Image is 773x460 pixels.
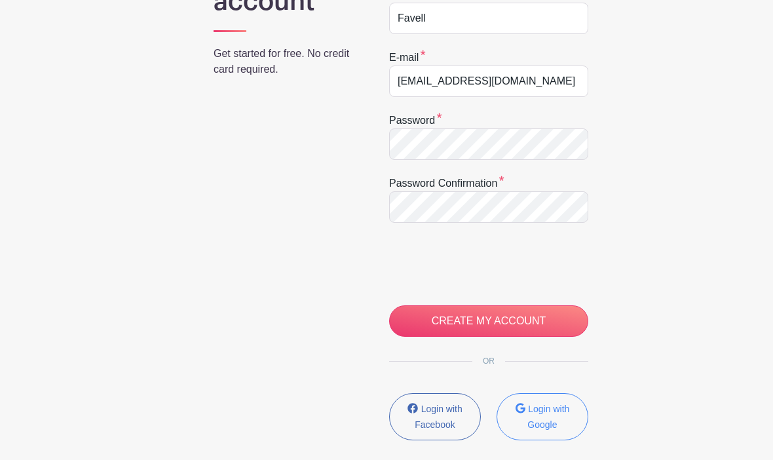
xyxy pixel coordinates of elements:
[389,3,588,34] input: e.g. Smith
[214,46,355,77] p: Get started for free. No credit card required.
[389,305,588,337] input: CREATE MY ACCOUNT
[472,356,505,366] span: OR
[527,404,569,430] small: Login with Google
[389,66,588,97] input: e.g. julie@eventco.com
[389,239,588,290] iframe: reCAPTCHA
[389,50,426,66] label: E-mail
[389,113,442,128] label: Password
[415,404,462,430] small: Login with Facebook
[497,393,588,440] button: Login with Google
[389,393,481,440] button: Login with Facebook
[389,176,504,191] label: Password confirmation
